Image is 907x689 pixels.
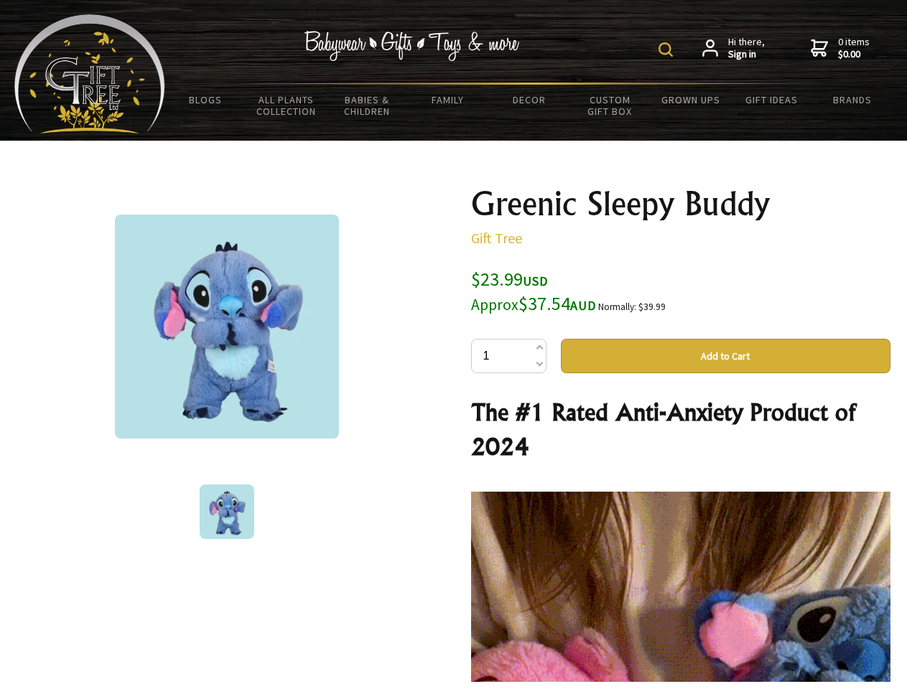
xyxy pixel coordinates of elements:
[650,85,731,115] a: Grown Ups
[471,267,596,315] span: $23.99 $37.54
[838,48,870,61] strong: $0.00
[165,85,246,115] a: BLOGS
[408,85,489,115] a: Family
[598,301,666,313] small: Normally: $39.99
[702,36,765,61] a: Hi there,Sign in
[812,85,893,115] a: Brands
[561,339,890,373] button: Add to Cart
[728,36,765,61] span: Hi there,
[471,295,518,314] small: Approx
[731,85,812,115] a: Gift Ideas
[246,85,327,126] a: All Plants Collection
[811,36,870,61] a: 0 items$0.00
[488,85,569,115] a: Decor
[471,229,522,247] a: Gift Tree
[838,35,870,61] span: 0 items
[523,273,548,289] span: USD
[659,42,673,57] img: product search
[471,187,890,221] h1: Greenic Sleepy Buddy
[570,297,596,314] span: AUD
[115,215,339,439] img: Greenic Sleepy Buddy
[327,85,408,126] a: Babies & Children
[200,484,254,539] img: Greenic Sleepy Buddy
[304,31,520,61] img: Babywear - Gifts - Toys & more
[14,14,165,133] img: Babyware - Gifts - Toys and more...
[569,85,651,126] a: Custom Gift Box
[471,398,855,461] strong: The #1 Rated Anti-Anxiety Product of 2024
[728,48,765,61] strong: Sign in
